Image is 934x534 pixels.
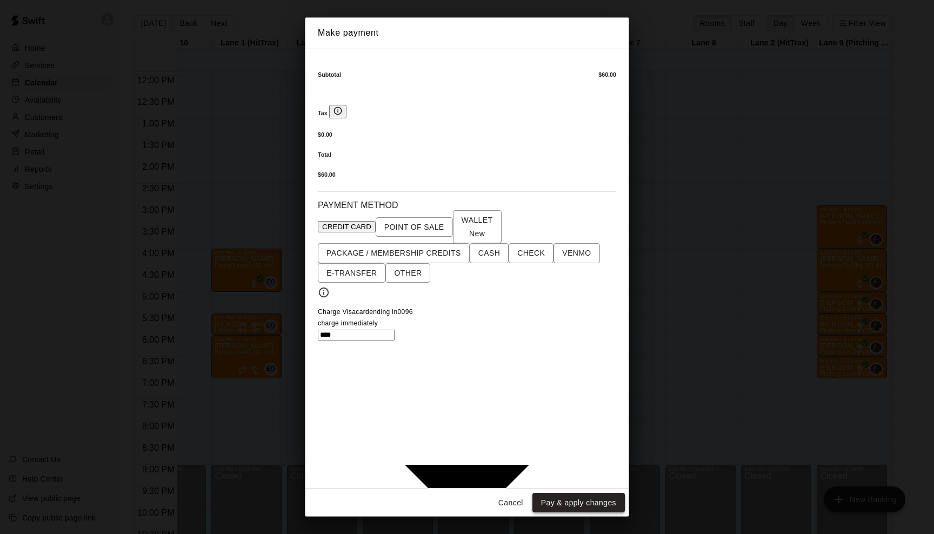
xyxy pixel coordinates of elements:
button: WALLET New [453,210,502,243]
span: Charge Visa card ending in 0096 [318,308,413,316]
span: CHECK [517,246,545,260]
span: OTHER [394,266,422,280]
h6: Tax [318,105,616,118]
span: E-TRANSFER [326,266,377,280]
span: PACKAGE / MEMBERSHIP CREDITS [326,246,461,260]
h6: $ 0.00 [318,131,616,138]
span: CASH [478,246,501,260]
button: PACKAGE / MEMBERSHIP CREDITS [318,243,470,263]
span: WALLET [462,213,493,240]
button: POINT OF SALE [376,217,453,237]
button: CASH [470,243,509,263]
button: CREDIT CARD [318,221,376,232]
h2: Make payment [305,17,629,49]
span: charge immediately [318,319,378,327]
h6: Subtotal [318,71,341,78]
button: VENMO [553,243,599,263]
span: PAYMENT METHOD [318,201,398,210]
button: Cancel [493,493,528,513]
span: POINT OF SALE [384,221,444,234]
button: Pay & apply changes [532,493,625,513]
button: CHECK [509,243,553,263]
span: CREDIT CARD [322,223,371,231]
span: VENMO [562,246,591,260]
h6: $ 60.00 [598,71,616,78]
button: OTHER [385,263,430,283]
b: Total [318,151,331,158]
b: $ 60.00 [318,171,336,178]
span: New [465,229,489,238]
button: E-TRANSFER [318,263,385,283]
